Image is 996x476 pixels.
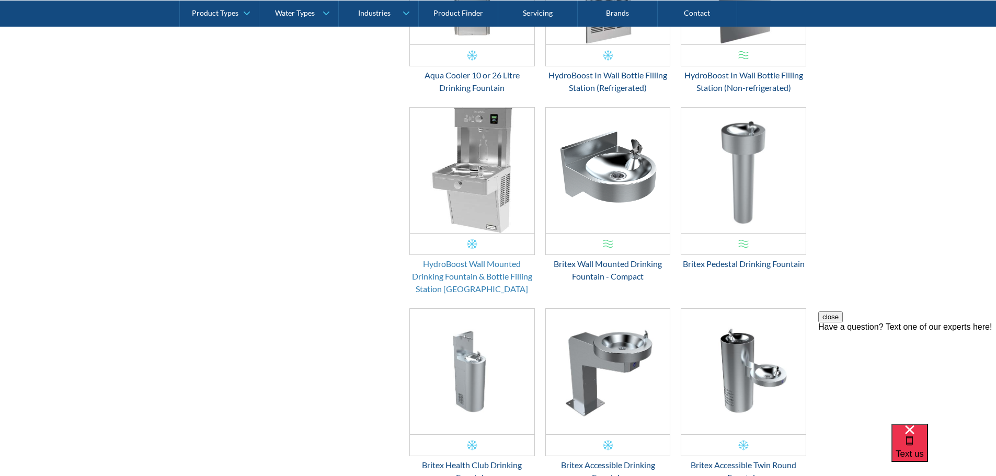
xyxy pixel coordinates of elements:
[681,309,806,434] img: Britex Accessible Twin Round Fountain
[358,8,391,17] div: Industries
[681,108,806,233] img: Britex Pedestal Drinking Fountain
[681,258,806,270] div: Britex Pedestal Drinking Fountain
[410,309,534,434] img: Britex Health Club Drinking Fountain
[409,69,535,94] div: Aqua Cooler 10 or 26 Litre Drinking Fountain
[546,309,670,434] img: Britex Accessible Drinking Fountain
[545,107,671,283] a: Britex Wall Mounted Drinking Fountain - Compact Britex Wall Mounted Drinking Fountain - Compact
[192,8,238,17] div: Product Types
[545,69,671,94] div: HydroBoost In Wall Bottle Filling Station (Refrigerated)
[409,107,535,295] a: HydroBoost Wall Mounted Drinking Fountain & Bottle Filling Station Vandal ResistantHydroBoost Wal...
[410,108,534,233] img: HydroBoost Wall Mounted Drinking Fountain & Bottle Filling Station Vandal Resistant
[681,107,806,270] a: Britex Pedestal Drinking FountainBritex Pedestal Drinking Fountain
[545,258,671,283] div: Britex Wall Mounted Drinking Fountain - Compact
[409,258,535,295] div: HydroBoost Wall Mounted Drinking Fountain & Bottle Filling Station [GEOGRAPHIC_DATA]
[891,424,996,476] iframe: podium webchat widget bubble
[546,108,670,233] img: Britex Wall Mounted Drinking Fountain - Compact
[818,311,996,437] iframe: podium webchat widget prompt
[275,8,315,17] div: Water Types
[681,69,806,94] div: HydroBoost In Wall Bottle Filling Station (Non-refrigerated)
